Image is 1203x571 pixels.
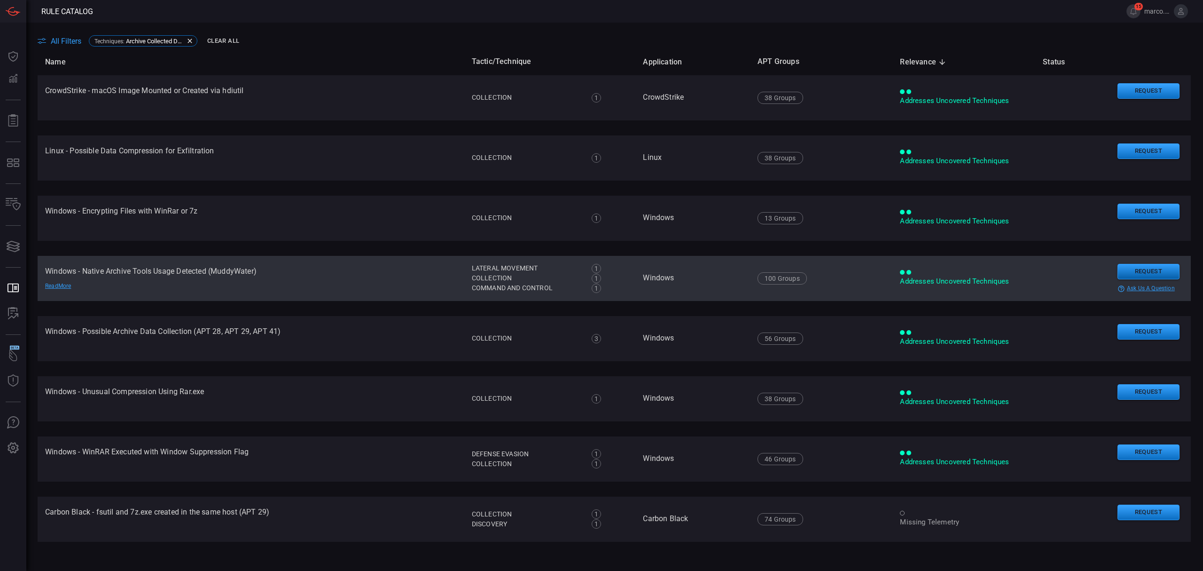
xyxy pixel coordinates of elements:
button: Request [1117,324,1180,340]
div: 1 [592,274,601,283]
button: Request [1117,204,1180,219]
div: Collection [472,394,581,404]
div: 46 Groups [758,453,803,465]
div: Defense Evasion [472,449,581,459]
td: Windows [635,256,750,301]
div: Read More [45,283,111,290]
span: All Filters [51,37,81,46]
td: CrowdStrike [635,75,750,120]
div: 38 Groups [758,152,803,164]
button: Inventory [2,193,24,216]
td: Carbon Black - fsutil and 7z.exe created in the same host (APT 29) [38,497,464,542]
button: Request [1117,264,1180,279]
button: Wingman [2,344,24,367]
div: 56 Groups [758,333,803,345]
td: Windows [635,316,750,361]
div: 1 [592,519,601,529]
div: 1 [592,93,601,103]
span: Techniques : [94,38,125,45]
th: Tactic/Technique [464,48,636,75]
div: Addresses Uncovered Techniques [900,96,1028,106]
div: Addresses Uncovered Techniques [900,216,1028,226]
span: 15 [1134,3,1143,10]
button: Request [1117,444,1180,460]
div: 1 [592,394,601,404]
button: MITRE - Detection Posture [2,151,24,174]
span: Application [643,56,694,68]
button: Ask Us A Question [2,412,24,434]
span: marco.[PERSON_NAME] [1144,8,1170,15]
div: Techniques:Archive Collected Data [89,35,197,47]
button: Preferences [2,437,24,460]
div: 1 [592,214,601,223]
div: Missing Telemetry [900,517,1028,527]
div: Collection [472,273,581,283]
button: Request [1117,143,1180,159]
div: Addresses Uncovered Techniques [900,397,1028,407]
div: Collection [472,333,581,343]
div: 38 Groups [758,393,803,405]
div: Addresses Uncovered Techniques [900,337,1028,347]
div: Command and Control [472,283,581,293]
td: CrowdStrike - macOS Image Mounted or Created via hdiutil [38,75,464,120]
button: 15 [1126,4,1141,18]
button: Cards [2,235,24,258]
td: Windows [635,196,750,241]
div: 1 [592,449,601,459]
th: APT Groups [750,48,892,75]
button: ALERT ANALYSIS [2,302,24,325]
div: 13 Groups [758,212,803,224]
button: All Filters [38,37,81,46]
div: 1 [592,459,601,468]
div: Discovery [472,519,581,529]
div: Collection [472,213,581,223]
div: Addresses Uncovered Techniques [900,277,1028,286]
div: Addresses Uncovered Techniques [900,457,1028,467]
span: Relevance [900,56,948,68]
span: Rule Catalog [41,7,93,16]
div: Collection [472,509,581,519]
td: Windows [635,436,750,482]
td: Windows - WinRAR Executed with Window Suppression Flag [38,436,464,482]
div: 3 [592,334,601,343]
div: 100 Groups [758,272,807,285]
div: 1 [592,153,601,163]
div: Lateral Movement [472,263,581,273]
button: Clear All [205,34,242,48]
div: 1 [592,509,601,519]
td: Windows - Encrypting Files with WinRar or 7z [38,196,464,241]
td: Carbon Black [635,497,750,542]
button: Rule Catalog [2,277,24,300]
div: ask us a question [1117,285,1183,293]
button: Request [1117,83,1180,99]
div: 74 Groups [758,513,803,525]
button: Request [1117,384,1180,400]
div: 38 Groups [758,92,803,104]
button: Detections [2,68,24,90]
div: 1 [592,264,601,273]
td: Linux - Possible Data Compression for Exfiltration [38,135,464,181]
td: Windows - Native Archive Tools Usage Detected (MuddyWater) [38,256,464,301]
span: Name [45,56,78,68]
button: Reports [2,110,24,132]
td: Windows [635,376,750,421]
button: Request [1117,505,1180,520]
div: Collection [472,459,581,469]
div: Collection [472,93,581,103]
div: Collection [472,153,581,163]
td: Windows - Possible Archive Data Collection (APT 28, APT 29, APT 41) [38,316,464,361]
span: Archive Collected Data [126,38,185,45]
div: 1 [592,284,601,293]
div: Addresses Uncovered Techniques [900,156,1028,166]
td: Linux [635,135,750,181]
span: Status [1043,56,1077,68]
td: Windows - Unusual Compression Using Rar.exe [38,376,464,421]
button: Dashboard [2,45,24,68]
button: Threat Intelligence [2,370,24,392]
